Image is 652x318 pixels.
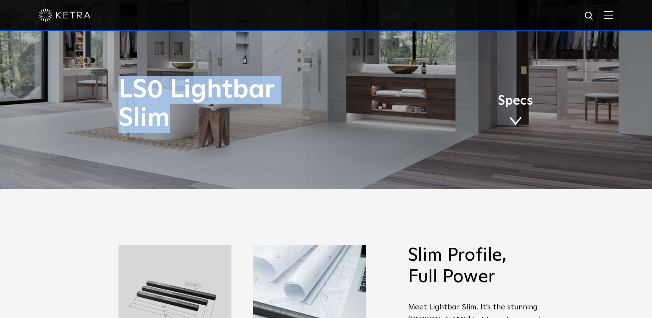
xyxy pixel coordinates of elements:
img: Hamburger%20Nav.svg [604,11,613,19]
a: Specs [498,95,533,128]
img: ketra-logo-2019-white [39,9,90,22]
span: Specs [498,95,533,107]
h2: Slim Profile, Full Power [408,245,542,288]
h1: LS0 Lightbar Slim [119,76,362,133]
img: search icon [584,11,595,22]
